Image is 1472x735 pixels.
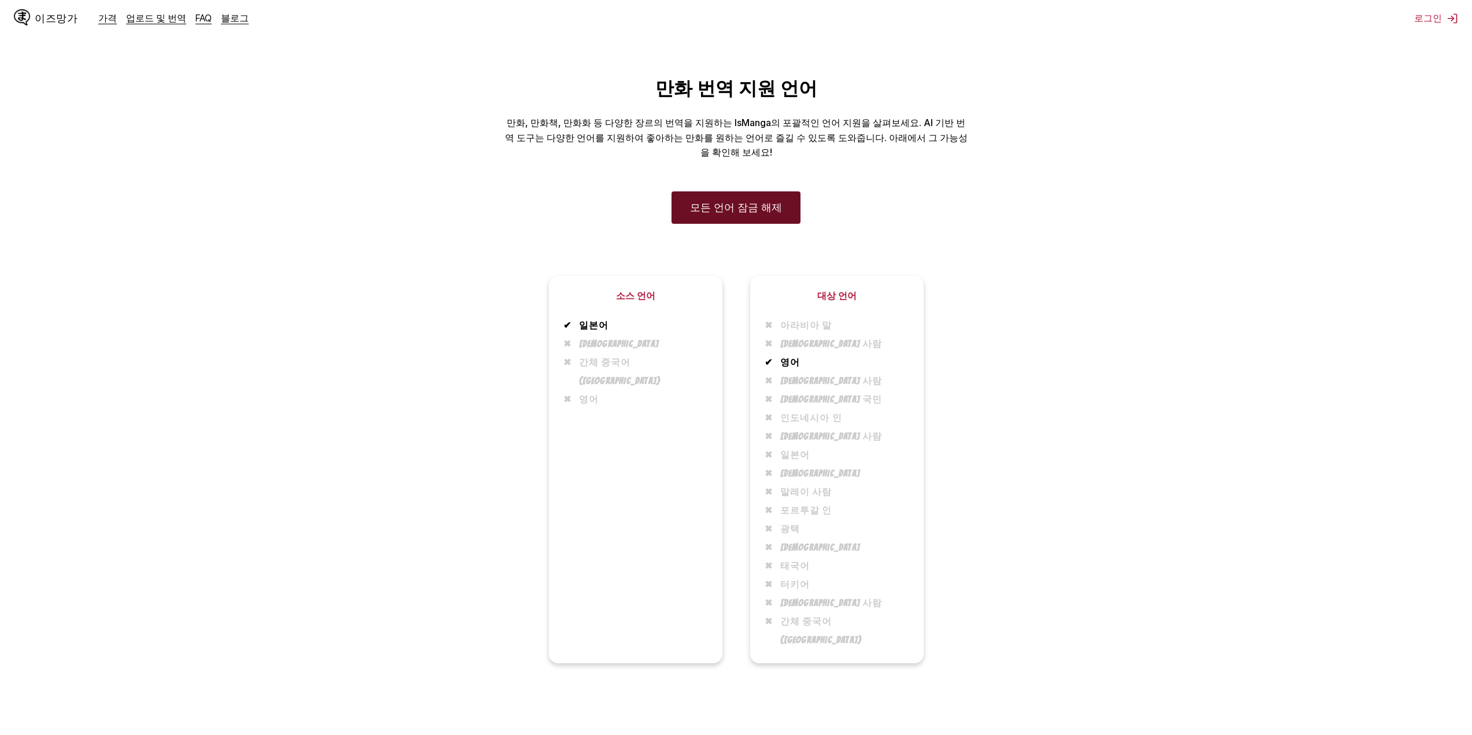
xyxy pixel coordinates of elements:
font: 포르투갈 인 [780,505,832,515]
font: 터키어 [780,579,810,589]
font: 일본어 [780,450,810,460]
button: 로그인 [1414,12,1458,25]
font: [DEMOGRAPHIC_DATA] [579,339,659,349]
font: [DEMOGRAPHIC_DATA] 사람 [780,376,883,386]
font: [DEMOGRAPHIC_DATA] [780,542,861,552]
font: 대상 언어 [817,290,857,301]
a: 가격 [98,12,117,24]
font: 영어 [780,357,800,367]
font: 아라비아 말 [780,320,832,330]
a: FAQ [195,12,212,24]
font: [DEMOGRAPHIC_DATA] 사람 [780,339,883,349]
font: 간체 중국어([GEOGRAPHIC_DATA]) [780,616,862,645]
font: 광택 [780,524,800,534]
font: 말레이 사람 [780,487,832,497]
a: 업로드 및 번역 [126,12,186,24]
font: [DEMOGRAPHIC_DATA] 사람 [780,598,883,608]
font: 이즈망가 [35,13,78,24]
img: IsManga 로고 [14,9,30,25]
font: 로그인 [1414,12,1442,24]
img: 로그아웃 [1447,13,1458,24]
font: 간체 중국어([GEOGRAPHIC_DATA]) [579,357,661,386]
font: 소스 언어 [616,290,655,301]
font: 만화, 만화책, 만화화 등 다양한 장르의 번역을 지원하는 IsManga의 포괄적인 언어 지원을 살펴보세요. AI 기반 번역 도구는 다양한 언어를 지원하여 좋아하는 만화를 원하... [505,117,968,158]
font: 인도네시아 인 [780,413,842,423]
font: 모든 언어 잠금 해제 [690,202,782,213]
font: 태국어 [780,561,810,571]
font: 영어 [579,394,599,404]
a: IsManga 로고이즈망가 [14,9,98,28]
a: 블로그 [221,12,249,24]
font: 일본어 [579,320,609,330]
font: 만화 번역 지원 언어 [655,77,817,99]
font: [DEMOGRAPHIC_DATA] 국민 [780,394,883,404]
font: [DEMOGRAPHIC_DATA] [780,468,861,478]
font: [DEMOGRAPHIC_DATA] 사람 [780,431,883,441]
a: 모든 언어 잠금 해제 [672,191,800,224]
